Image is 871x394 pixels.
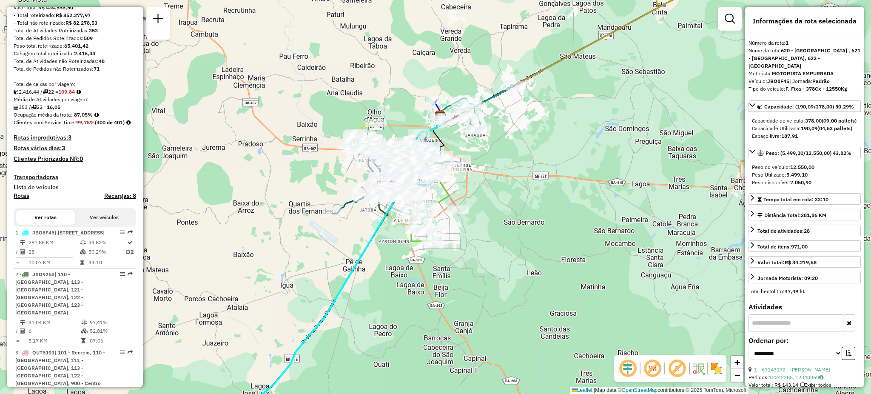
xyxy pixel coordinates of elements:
i: % de utilização do peso [80,240,86,245]
div: Capacidade Utilizada: [752,125,857,132]
td: 07:06 [89,337,132,345]
td: 97,41% [89,318,132,327]
strong: 190,09 [801,125,817,131]
strong: 28 [804,228,810,234]
a: Tempo total em rota: 33:10 [749,193,861,205]
strong: 87,05% [74,111,93,118]
strong: 0 [80,155,83,163]
button: Ordem crescente [842,347,855,360]
strong: 378,00 [805,117,822,124]
span: Tempo total em rota: 33:10 [763,196,828,203]
a: Rotas [14,192,29,200]
a: Capacidade: (190,09/378,00) 50,29% [749,100,861,112]
i: Total de rotas [43,89,48,94]
td: / [15,327,20,335]
span: − [734,370,740,380]
h4: Rotas vários dias: [14,145,136,152]
em: Rota exportada [128,350,133,355]
div: Total de Atividades não Roteirizadas: [14,57,136,65]
img: Exibir/Ocultar setores [709,362,723,375]
a: 12342385, 12340850 [769,374,823,380]
a: Nova sessão e pesquisa [150,10,167,29]
div: Peso: (5.499,10/12.550,00) 43,82% [749,160,861,190]
em: Opções [120,230,125,235]
td: / [15,247,20,257]
strong: R$ 352.277,97 [56,12,91,18]
span: 2 - [15,271,83,316]
i: % de utilização do peso [81,320,88,325]
i: Cubagem total roteirizado [14,89,19,94]
div: Jornada Motorista: 09:20 [757,274,818,282]
span: Exibir todos [800,382,831,388]
strong: (400 de 401) [95,119,125,126]
div: - Total não roteirizado: [14,19,136,27]
h4: Transportadoras [14,174,136,181]
div: Peso disponível: [752,179,857,186]
td: 33:10 [88,258,125,267]
div: Peso Utilizado: [752,171,857,179]
strong: 7.050,90 [790,179,811,186]
i: Rota otimizada [128,240,133,245]
td: 6 [28,327,81,335]
p: D2 [126,247,134,257]
div: Valor total: [14,4,136,11]
div: Motorista: [749,70,861,77]
i: Observações [819,375,823,380]
div: - Total roteirizado: [14,11,136,19]
em: Rota exportada [128,271,133,277]
strong: 48 [99,58,105,64]
td: = [15,337,20,345]
img: FAD Vitória da Conquista [435,110,446,121]
td: 50,29% [88,247,125,257]
a: 1 - 67143172 - [PERSON_NAME] [754,366,830,373]
div: Total de caixas por viagem: [14,80,136,88]
span: Capacidade: (190,09/378,00) 50,29% [764,103,854,110]
a: Total de itens:971,00 [749,240,861,252]
a: OpenStreetMap [622,387,658,393]
strong: 71 [94,66,100,72]
div: Tipo do veículo: [749,85,861,93]
strong: 109,84 [58,89,75,95]
strong: 16,05 [47,104,60,110]
span: JBO8F45 [32,229,54,236]
strong: 12.550,00 [790,164,814,170]
h4: Clientes Priorizados NR: [14,155,136,163]
td: 281,86 KM [28,238,80,247]
span: | Jornada: [789,78,830,84]
div: Pedidos: [749,374,861,381]
strong: MOTORISTA EMPURRADA [772,70,834,77]
strong: F. Fixa - 378Cx - 12550Kg [786,86,847,92]
strong: R$ 434.556,50 [38,4,73,11]
i: Distância Total [20,320,25,325]
span: Exibir rótulo [667,358,687,379]
strong: 65.401,42 [64,43,88,49]
span: Clientes com Service Time: [14,119,76,126]
h4: Atividades [749,303,861,311]
td: 5,17 KM [28,337,81,345]
strong: 1 [786,40,788,46]
strong: R$ 34.219,58 [785,259,817,266]
span: Ocultar deslocamento [618,358,638,379]
em: Opções [120,271,125,277]
i: Distância Total [20,240,25,245]
a: Exibir filtros [721,10,738,27]
strong: 353 [89,27,98,34]
strong: (04,53 pallets) [817,125,852,131]
a: Zoom in [731,356,743,369]
div: Média de Atividades por viagem: [14,96,136,103]
em: Rota exportada [128,230,133,235]
td: 52,81% [89,327,132,335]
div: Total de Pedidos Roteirizados: [14,34,136,42]
div: 2.416,44 / 22 = [14,88,136,96]
strong: 187,91 [781,133,798,139]
td: 28 [28,247,80,257]
td: = [15,258,20,267]
label: Ordenar por: [749,335,861,345]
div: Espaço livre: [752,132,857,140]
div: Valor total: [757,259,817,266]
span: + [734,357,740,368]
div: Total hectolitro: [749,288,861,295]
strong: 5.499,10 [786,171,808,178]
span: | 101 - Recreio, 110 - [GEOGRAPHIC_DATA], 111 - [GEOGRAPHIC_DATA], 113 - [GEOGRAPHIC_DATA], 122 -... [15,349,105,386]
